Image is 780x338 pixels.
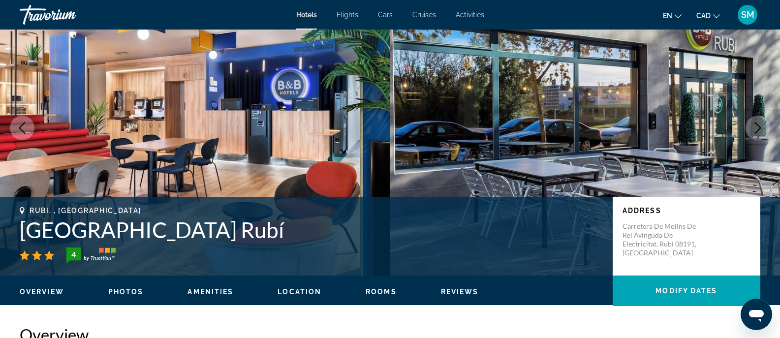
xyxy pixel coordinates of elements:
[63,248,83,260] div: 4
[20,2,118,28] a: Travorium
[741,299,772,330] iframe: Bouton de lancement de la fenêtre de messagerie
[655,287,717,295] span: Modify Dates
[108,287,144,296] button: Photos
[412,11,436,19] a: Cruises
[378,11,393,19] a: Cars
[663,8,682,23] button: Change language
[741,10,754,20] span: SM
[663,12,672,20] span: en
[337,11,358,19] a: Flights
[187,287,233,296] button: Amenities
[735,4,760,25] button: User Menu
[623,207,750,215] p: Address
[10,116,34,140] button: Previous image
[746,116,770,140] button: Next image
[20,287,64,296] button: Overview
[296,11,317,19] a: Hotels
[278,287,321,296] button: Location
[623,222,701,257] p: Carretera De Molins De Rei Avinguda De Electricitat, Rubi 08191, [GEOGRAPHIC_DATA]
[366,287,397,296] button: Rooms
[66,247,116,263] img: trustyou-badge-hor.svg
[20,217,603,243] h1: [GEOGRAPHIC_DATA] Rubí
[696,8,720,23] button: Change currency
[441,287,479,296] button: Reviews
[30,207,141,215] span: Rubi, , [GEOGRAPHIC_DATA]
[696,12,711,20] span: CAD
[613,276,760,306] button: Modify Dates
[456,11,484,19] a: Activities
